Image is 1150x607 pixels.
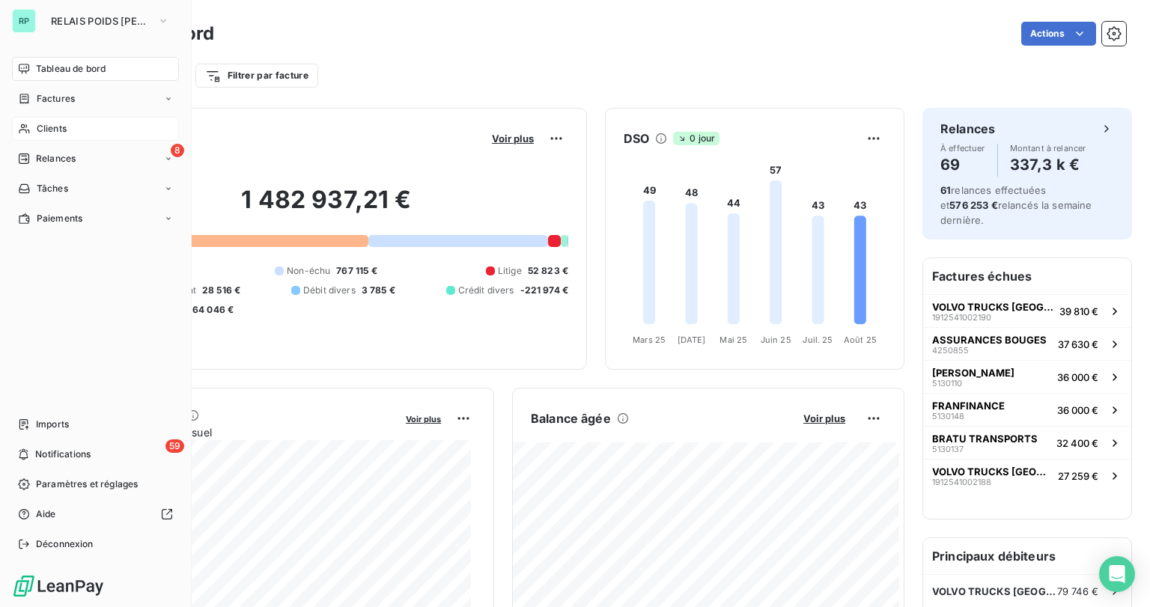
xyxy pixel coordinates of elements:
span: 3 785 € [362,284,395,297]
tspan: Mars 25 [633,335,666,345]
span: relances effectuées et relancés la semaine dernière. [940,184,1092,226]
span: 39 810 € [1059,305,1098,317]
span: 59 [165,439,184,453]
span: 52 823 € [528,264,568,278]
span: 5130137 [932,445,964,454]
span: Clients [37,122,67,135]
h6: DSO [624,129,649,147]
button: FRANFINANCE513014836 000 € [923,393,1131,426]
span: 0 jour [673,132,719,145]
a: Aide [12,502,179,526]
span: 5130148 [932,412,964,421]
span: Litige [498,264,522,278]
span: Tâches [37,182,68,195]
span: [PERSON_NAME] [932,367,1014,379]
span: 4250855 [932,346,969,355]
span: 576 253 € [949,199,997,211]
span: 36 000 € [1057,371,1098,383]
div: RP [12,9,36,33]
span: 767 115 € [336,264,377,278]
button: BRATU TRANSPORTS513013732 400 € [923,426,1131,459]
a: Paiements [12,207,179,231]
a: Paramètres et réglages [12,472,179,496]
span: VOLVO TRUCKS [GEOGRAPHIC_DATA] [932,466,1052,478]
span: VOLVO TRUCKS [GEOGRAPHIC_DATA] [932,585,1057,597]
span: Relances [36,152,76,165]
span: Voir plus [803,412,845,424]
a: Factures [12,87,179,111]
span: 32 400 € [1056,437,1098,449]
a: Tableau de bord [12,57,179,81]
button: Voir plus [401,412,445,425]
h6: Balance âgée [531,409,611,427]
button: [PERSON_NAME]513011036 000 € [923,360,1131,393]
span: 79 746 € [1057,585,1098,597]
h4: 69 [940,153,985,177]
span: Paiements [37,212,82,225]
img: Logo LeanPay [12,574,105,598]
h6: Relances [940,120,995,138]
span: Montant à relancer [1010,144,1086,153]
tspan: [DATE] [678,335,706,345]
button: VOLVO TRUCKS [GEOGRAPHIC_DATA]191254100218827 259 € [923,459,1131,492]
span: Débit divers [303,284,356,297]
span: Factures [37,92,75,106]
span: Aide [36,507,56,521]
div: Open Intercom Messenger [1099,556,1135,592]
span: 5130110 [932,379,962,388]
span: Déconnexion [36,537,94,551]
span: Chiffre d'affaires mensuel [85,424,395,440]
span: Non-échu [287,264,330,278]
span: Voir plus [492,132,534,144]
span: 36 000 € [1057,404,1098,416]
span: À effectuer [940,144,985,153]
span: Crédit divers [458,284,514,297]
button: Voir plus [799,412,850,425]
span: 28 516 € [202,284,240,297]
a: Tâches [12,177,179,201]
button: Voir plus [487,132,538,145]
button: ASSURANCES BOUGES425085537 630 € [923,327,1131,360]
span: ASSURANCES BOUGES [932,334,1047,346]
h6: Factures échues [923,258,1131,294]
h6: Principaux débiteurs [923,538,1131,574]
a: Imports [12,412,179,436]
span: FRANFINANCE [932,400,1005,412]
span: 37 630 € [1058,338,1098,350]
span: Tableau de bord [36,62,106,76]
span: -221 974 € [520,284,569,297]
h2: 1 482 937,21 € [85,185,568,230]
span: 1912541002188 [932,478,991,486]
button: VOLVO TRUCKS [GEOGRAPHIC_DATA]191254100219039 810 € [923,294,1131,327]
tspan: Août 25 [844,335,877,345]
button: Actions [1021,22,1096,46]
span: 61 [940,184,951,196]
span: 27 259 € [1058,470,1098,482]
span: RELAIS POIDS [PERSON_NAME] [51,15,151,27]
a: Clients [12,117,179,141]
button: Filtrer par facture [195,64,318,88]
span: -64 046 € [188,303,234,317]
tspan: Juil. 25 [803,335,833,345]
h4: 337,3 k € [1010,153,1086,177]
span: Paramètres et réglages [36,478,138,491]
span: 1912541002190 [932,313,991,322]
span: Imports [36,418,69,431]
span: Notifications [35,448,91,461]
tspan: Juin 25 [761,335,791,345]
span: Voir plus [406,414,441,424]
span: VOLVO TRUCKS [GEOGRAPHIC_DATA] [932,301,1053,313]
a: 8Relances [12,147,179,171]
span: 8 [171,144,184,157]
span: BRATU TRANSPORTS [932,433,1038,445]
tspan: Mai 25 [719,335,747,345]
